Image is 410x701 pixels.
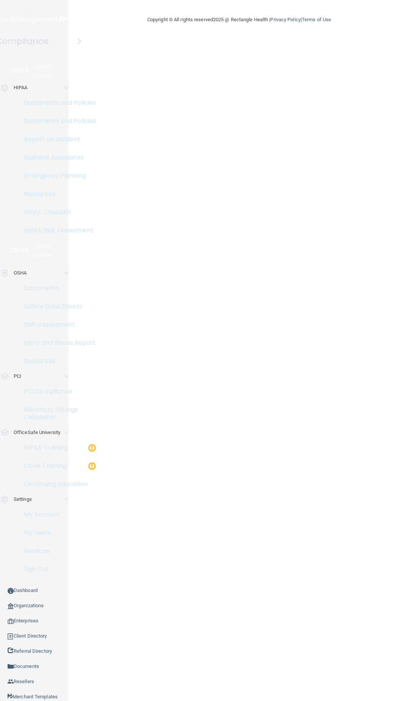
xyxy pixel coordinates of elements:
[5,339,109,347] p: Injury and Illness Report
[5,321,109,328] p: Self-Assessment
[302,17,331,22] a: Terms of Use
[8,679,14,685] img: ic_reseller.de258add.png
[5,208,109,216] p: HIPAA Checklist
[101,8,378,32] div: Copyright © All rights reserved 2025 @ Rectangle Health | |
[5,547,109,555] p: Services
[5,357,109,365] p: Resources
[14,372,21,381] p: PCI
[5,117,109,125] p: Documents and Policies
[5,284,109,292] p: Documents
[10,246,29,255] p: OSHA
[5,406,109,421] p: Merchant Savings Calculator
[270,17,300,22] a: Privacy Policy
[14,268,27,278] p: OSHA
[5,227,109,234] p: HIPAA Risk Assessment
[5,154,109,161] p: Business Associates
[14,83,28,92] p: HIPAA
[33,62,69,80] p: Learn More!
[5,136,109,143] p: Report an Incident
[87,443,97,453] img: warning-circle.0cc9ac19.png
[14,495,32,504] p: Settings
[5,565,109,573] p: Sign Out
[5,462,66,470] p: OSHA Training
[8,633,14,639] img: ic_text_dark.e8faa05d.png
[5,172,109,180] p: Emergency Planning
[5,303,109,310] p: Safety Data Sheets
[8,603,14,609] img: organization-icon.f8decf85.png
[87,461,97,471] img: warning-circle.0cc9ac19.png
[5,190,109,198] p: Resources
[8,588,14,594] img: ic_dashboard_dark.d01f4a41.png
[8,663,14,669] img: icon-documents.8dae5593.png
[8,619,14,624] img: enterprise.0d942306.png
[5,511,109,518] p: My Account
[5,480,109,488] p: Continuing Education
[5,388,109,395] p: PCI Compliance
[33,241,69,259] p: Learn More!
[5,99,109,107] p: Documents and Policies
[5,529,109,537] p: My Users
[10,66,30,76] p: HIPAA
[5,444,68,452] p: HIPAA Training
[14,428,60,437] p: OfficeSafe University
